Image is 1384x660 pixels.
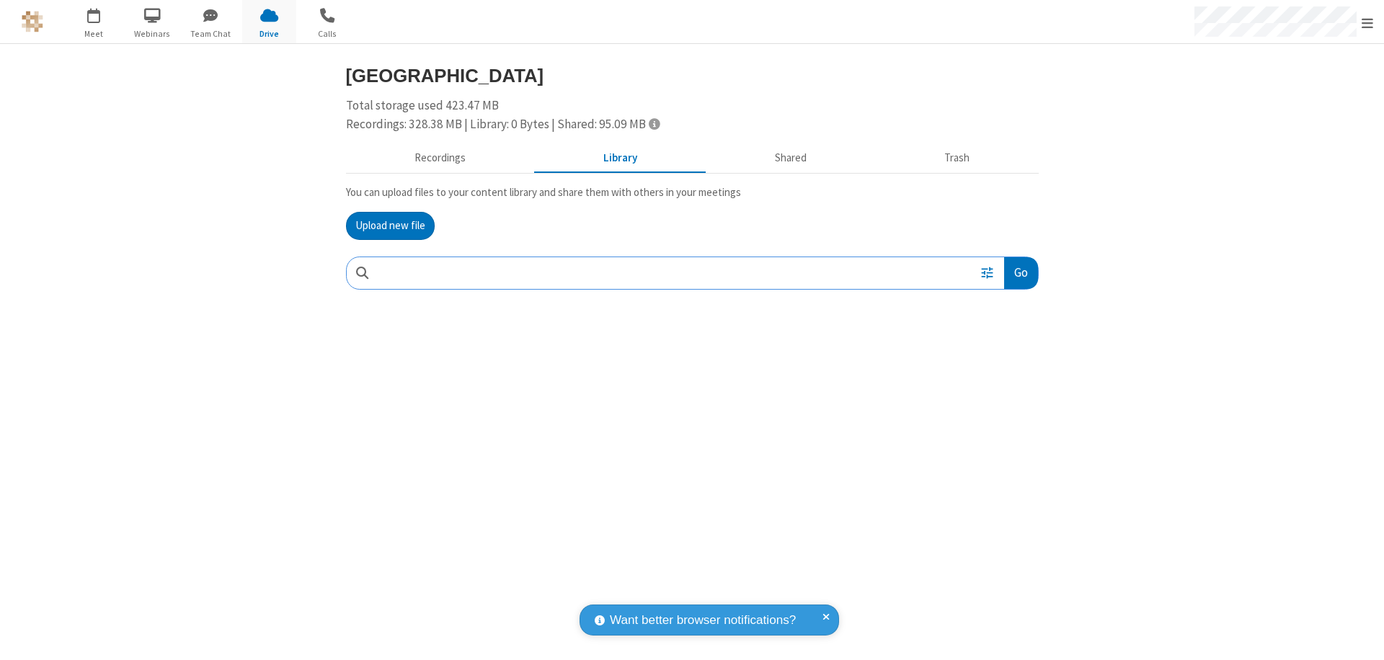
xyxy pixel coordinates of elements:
[610,611,796,630] span: Want better browser notifications?
[535,145,706,172] button: Content library
[1348,623,1373,650] iframe: Chat
[346,184,1039,201] p: You can upload files to your content library and share them with others in your meetings
[125,27,179,40] span: Webinars
[876,145,1039,172] button: Trash
[649,117,660,130] span: Totals displayed include files that have been moved to the trash.
[22,11,43,32] img: QA Selenium DO NOT DELETE OR CHANGE
[346,115,1039,134] div: Recordings: 328.38 MB | Library: 0 Bytes | Shared: 95.09 MB
[184,27,238,40] span: Team Chat
[346,145,535,172] button: Recorded meetings
[242,27,296,40] span: Drive
[346,97,1039,133] div: Total storage used 423.47 MB
[706,145,876,172] button: Shared during meetings
[301,27,355,40] span: Calls
[1004,257,1037,290] button: Go
[346,66,1039,86] h3: [GEOGRAPHIC_DATA]
[346,212,435,241] button: Upload new file
[67,27,121,40] span: Meet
